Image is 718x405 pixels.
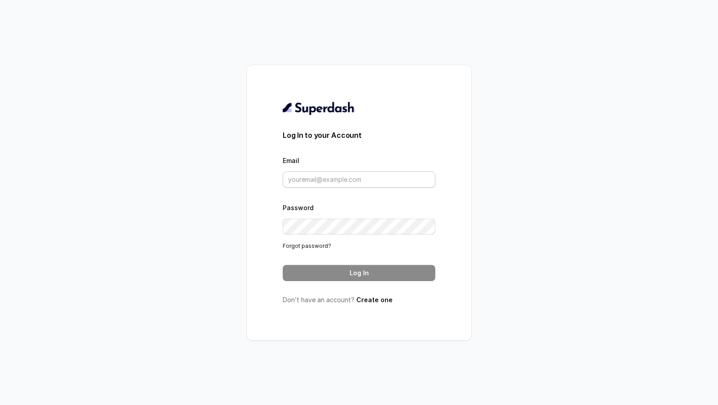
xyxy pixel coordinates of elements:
[283,242,331,249] a: Forgot password?
[356,296,393,304] a: Create one
[283,204,314,211] label: Password
[283,157,299,164] label: Email
[283,265,435,281] button: Log In
[283,130,435,141] h3: Log In to your Account
[283,295,435,304] p: Don’t have an account?
[283,172,435,188] input: youremail@example.com
[283,101,355,115] img: light.svg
